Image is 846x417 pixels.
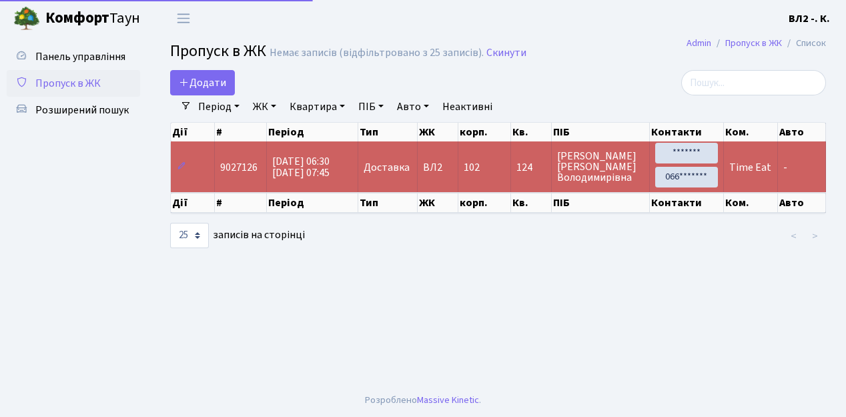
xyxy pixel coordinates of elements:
[215,193,267,213] th: #
[13,5,40,32] img: logo.png
[789,11,830,26] b: ВЛ2 -. К.
[170,70,235,95] a: Додати
[783,160,787,175] span: -
[358,123,417,141] th: Тип
[778,193,826,213] th: Авто
[220,160,258,175] span: 9027126
[417,393,479,407] a: Massive Kinetic
[511,193,551,213] th: Кв.
[458,193,511,213] th: корп.
[650,193,724,213] th: Контакти
[418,193,458,213] th: ЖК
[45,7,140,30] span: Таун
[458,123,511,141] th: корп.
[35,49,125,64] span: Панель управління
[170,223,209,248] select: записів на сторінці
[7,70,140,97] a: Пропуск в ЖК
[45,7,109,29] b: Комфорт
[364,162,410,173] span: Доставка
[170,39,266,63] span: Пропуск в ЖК
[725,36,782,50] a: Пропуск в ЖК
[284,95,350,118] a: Квартира
[358,193,417,213] th: Тип
[392,95,434,118] a: Авто
[193,95,245,118] a: Період
[789,11,830,27] a: ВЛ2 -. К.
[423,162,452,173] span: ВЛ2
[724,193,778,213] th: Ком.
[552,193,651,213] th: ПІБ
[7,43,140,70] a: Панель управління
[171,123,215,141] th: Дії
[687,36,711,50] a: Admin
[437,95,498,118] a: Неактивні
[552,123,651,141] th: ПІБ
[486,47,526,59] a: Скинути
[272,154,330,180] span: [DATE] 06:30 [DATE] 07:45
[516,162,545,173] span: 124
[464,160,480,175] span: 102
[778,123,826,141] th: Авто
[418,123,458,141] th: ЖК
[170,223,305,248] label: записів на сторінці
[511,123,551,141] th: Кв.
[179,75,226,90] span: Додати
[35,103,129,117] span: Розширений пошук
[650,123,724,141] th: Контакти
[267,193,359,213] th: Період
[7,97,140,123] a: Розширений пошук
[667,29,846,57] nav: breadcrumb
[557,151,645,183] span: [PERSON_NAME] [PERSON_NAME] Володимирівна
[171,193,215,213] th: Дії
[353,95,389,118] a: ПІБ
[35,76,101,91] span: Пропуск в ЖК
[270,47,484,59] div: Немає записів (відфільтровано з 25 записів).
[724,123,778,141] th: Ком.
[681,70,826,95] input: Пошук...
[365,393,481,408] div: Розроблено .
[267,123,359,141] th: Період
[215,123,267,141] th: #
[782,36,826,51] li: Список
[248,95,282,118] a: ЖК
[167,7,200,29] button: Переключити навігацію
[729,160,771,175] span: Time Eat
